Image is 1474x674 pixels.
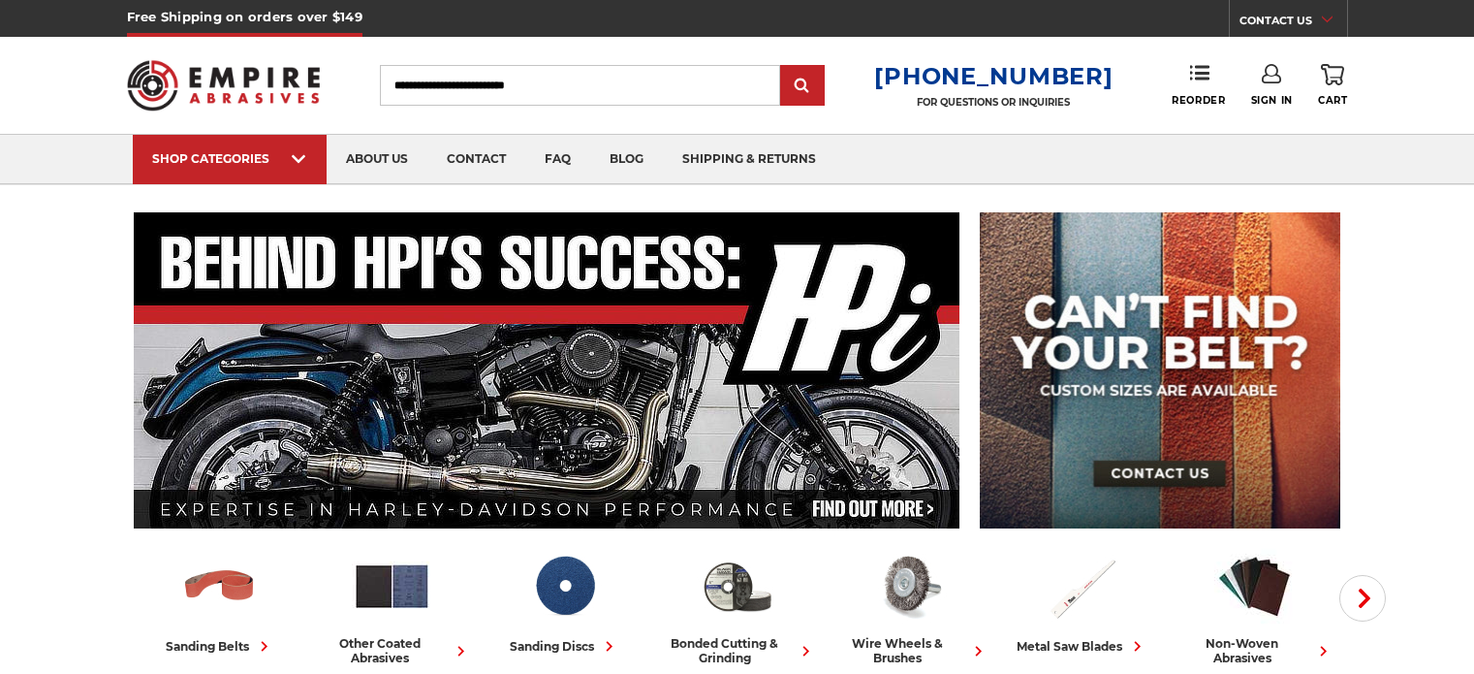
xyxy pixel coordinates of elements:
[1172,94,1225,107] span: Reorder
[314,636,471,665] div: other coated abrasives
[486,546,643,657] a: sanding discs
[1251,94,1293,107] span: Sign In
[1214,546,1295,626] img: Non-woven Abrasives
[141,546,298,657] a: sanding belts
[980,212,1340,529] img: promo banner for custom belts.
[152,151,307,166] div: SHOP CATEGORIES
[179,546,260,626] img: Sanding Belts
[874,62,1113,90] a: [PHONE_NUMBER]
[525,135,590,184] a: faq
[1176,546,1333,665] a: non-woven abrasives
[1318,94,1347,107] span: Cart
[663,135,835,184] a: shipping & returns
[524,546,605,626] img: Sanding Discs
[697,546,777,626] img: Bonded Cutting & Grinding
[783,67,822,106] input: Submit
[1017,636,1147,657] div: metal saw blades
[874,96,1113,109] p: FOR QUESTIONS OR INQUIRIES
[127,48,321,123] img: Empire Abrasives
[1318,64,1347,107] a: Cart
[427,135,525,184] a: contact
[869,546,950,626] img: Wire Wheels & Brushes
[166,636,274,657] div: sanding belts
[1172,64,1225,106] a: Reorder
[1004,546,1161,657] a: metal saw blades
[1042,546,1122,626] img: Metal Saw Blades
[659,546,816,665] a: bonded cutting & grinding
[352,546,432,626] img: Other Coated Abrasives
[510,636,619,657] div: sanding discs
[831,546,988,665] a: wire wheels & brushes
[831,636,988,665] div: wire wheels & brushes
[1339,575,1386,622] button: Next
[1239,10,1347,37] a: CONTACT US
[314,546,471,665] a: other coated abrasives
[1176,636,1333,665] div: non-woven abrasives
[134,212,960,529] img: Banner for an interview featuring Horsepower Inc who makes Harley performance upgrades featured o...
[327,135,427,184] a: about us
[590,135,663,184] a: blog
[659,636,816,665] div: bonded cutting & grinding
